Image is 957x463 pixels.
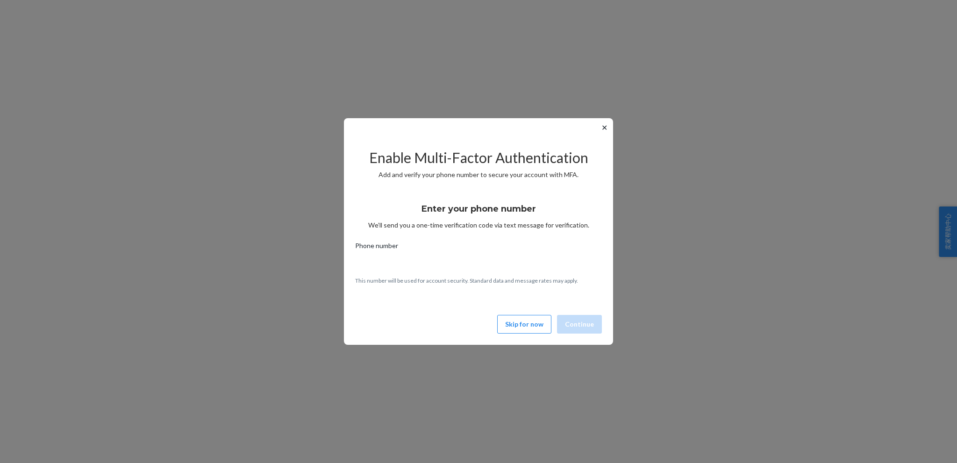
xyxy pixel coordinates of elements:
[355,150,602,165] h2: Enable Multi-Factor Authentication
[557,315,602,334] button: Continue
[355,277,602,285] p: This number will be used for account security. Standard data and message rates may apply.
[600,122,609,133] button: ✕
[421,203,536,215] h3: Enter your phone number
[355,170,602,179] p: Add and verify your phone number to secure your account with MFA.
[355,241,398,254] span: Phone number
[497,315,551,334] button: Skip for now
[355,195,602,230] div: We’ll send you a one-time verification code via text message for verification.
